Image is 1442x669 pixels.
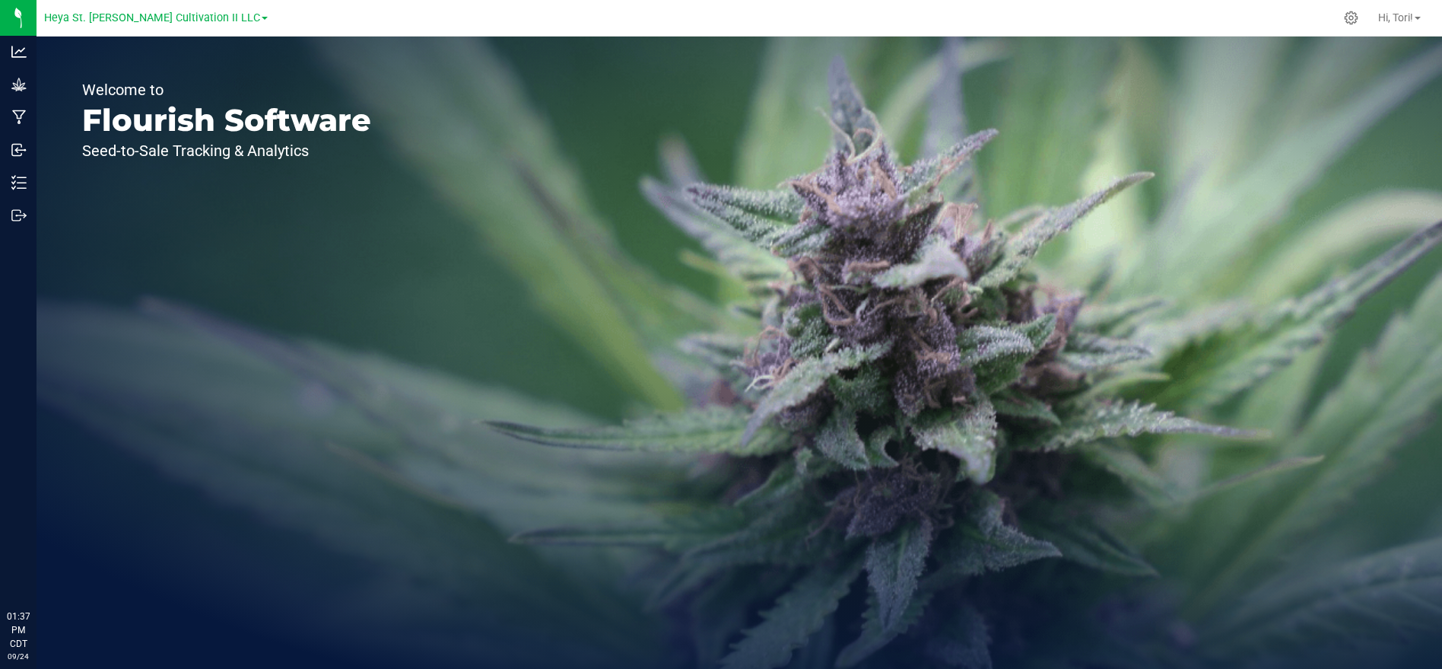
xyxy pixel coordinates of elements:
span: Heya St. [PERSON_NAME] Cultivation II LLC [44,11,260,24]
p: Seed-to-Sale Tracking & Analytics [82,143,371,158]
inline-svg: Inbound [11,142,27,158]
inline-svg: Analytics [11,44,27,59]
inline-svg: Outbound [11,208,27,223]
p: 01:37 PM CDT [7,610,30,651]
inline-svg: Manufacturing [11,110,27,125]
inline-svg: Inventory [11,175,27,190]
p: 09/24 [7,651,30,662]
div: Manage settings [1342,11,1361,25]
p: Flourish Software [82,105,371,135]
span: Hi, Tori! [1378,11,1413,24]
inline-svg: Grow [11,77,27,92]
p: Welcome to [82,82,371,97]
